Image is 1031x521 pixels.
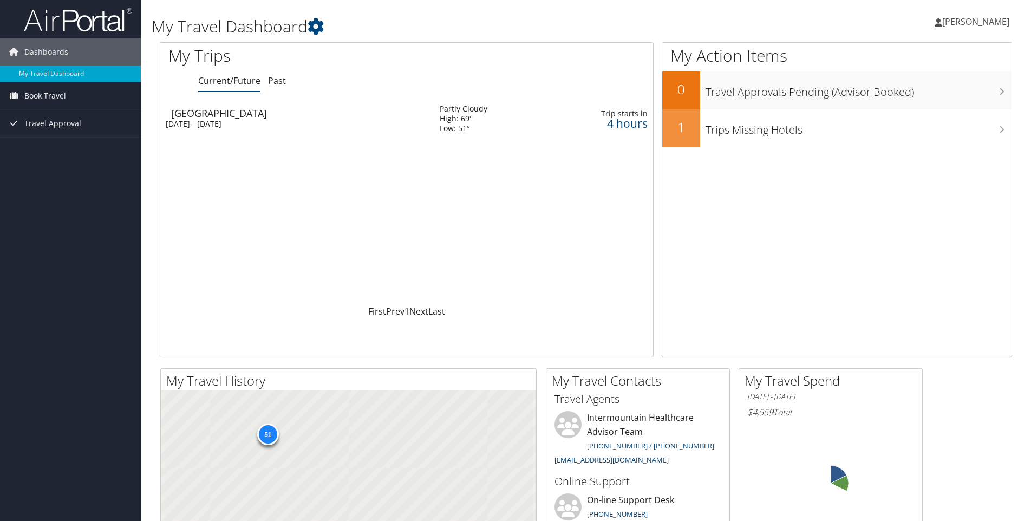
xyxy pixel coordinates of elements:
[662,71,1012,109] a: 0Travel Approvals Pending (Advisor Booked)
[440,104,487,114] div: Partly Cloudy
[440,123,487,133] div: Low: 51°
[747,406,773,418] span: $4,559
[662,118,700,136] h2: 1
[168,44,440,67] h1: My Trips
[166,119,423,129] div: [DATE] - [DATE]
[554,392,721,407] h3: Travel Agents
[564,119,648,128] div: 4 hours
[257,424,278,445] div: 51
[552,372,729,390] h2: My Travel Contacts
[24,110,81,137] span: Travel Approval
[440,114,487,123] div: High: 69°
[587,441,714,451] a: [PHONE_NUMBER] / [PHONE_NUMBER]
[368,305,386,317] a: First
[706,117,1012,138] h3: Trips Missing Hotels
[24,38,68,66] span: Dashboards
[935,5,1020,38] a: [PERSON_NAME]
[386,305,404,317] a: Prev
[409,305,428,317] a: Next
[404,305,409,317] a: 1
[152,15,730,38] h1: My Travel Dashboard
[428,305,445,317] a: Last
[745,372,922,390] h2: My Travel Spend
[942,16,1009,28] span: [PERSON_NAME]
[554,455,669,465] a: [EMAIL_ADDRESS][DOMAIN_NAME]
[564,109,648,119] div: Trip starts in
[24,82,66,109] span: Book Travel
[171,108,429,118] div: [GEOGRAPHIC_DATA]
[662,80,700,99] h2: 0
[706,79,1012,100] h3: Travel Approvals Pending (Advisor Booked)
[747,406,914,418] h6: Total
[747,392,914,402] h6: [DATE] - [DATE]
[587,509,648,519] a: [PHONE_NUMBER]
[166,372,536,390] h2: My Travel History
[268,75,286,87] a: Past
[198,75,260,87] a: Current/Future
[554,474,721,489] h3: Online Support
[662,44,1012,67] h1: My Action Items
[549,411,727,469] li: Intermountain Healthcare Advisor Team
[24,7,132,32] img: airportal-logo.png
[662,109,1012,147] a: 1Trips Missing Hotels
